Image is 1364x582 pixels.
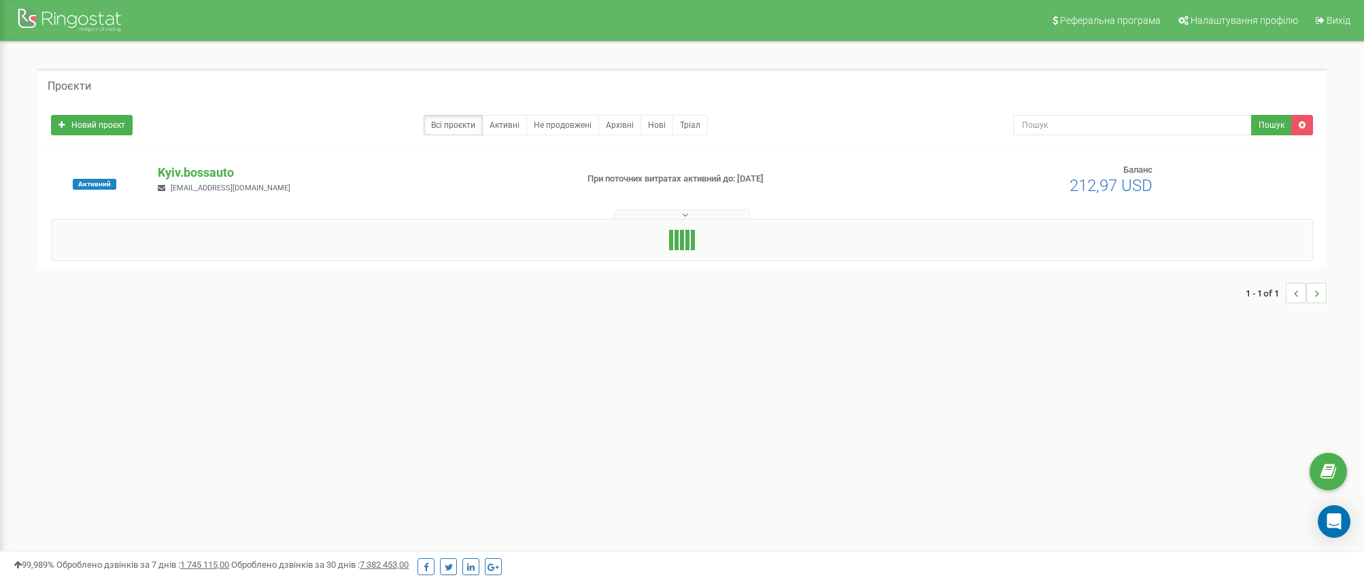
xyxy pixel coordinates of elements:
a: Не продовжені [526,115,599,135]
span: Оброблено дзвінків за 7 днів : [56,560,229,570]
a: Тріал [672,115,708,135]
h5: Проєкти [48,80,91,92]
span: 99,989% [14,560,54,570]
span: 212,97 USD [1070,176,1153,195]
div: Open Intercom Messenger [1318,505,1350,538]
span: Вихід [1327,15,1350,26]
span: Налаштування профілю [1191,15,1298,26]
span: Активний [73,179,116,190]
a: Архівні [598,115,641,135]
span: [EMAIL_ADDRESS][DOMAIN_NAME] [171,184,290,192]
a: Новий проєкт [51,115,133,135]
span: Баланс [1123,165,1153,175]
button: Пошук [1251,115,1292,135]
span: Реферальна програма [1060,15,1161,26]
a: Нові [641,115,673,135]
p: При поточних витратах активний до: [DATE] [587,173,888,186]
input: Пошук [1013,115,1252,135]
span: Оброблено дзвінків за 30 днів : [231,560,409,570]
a: Активні [482,115,527,135]
a: Всі проєкти [424,115,483,135]
span: 1 - 1 of 1 [1246,283,1286,303]
u: 1 745 115,00 [180,560,229,570]
u: 7 382 453,00 [360,560,409,570]
p: Kyiv.bossauto [158,164,565,182]
nav: ... [1246,269,1327,317]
